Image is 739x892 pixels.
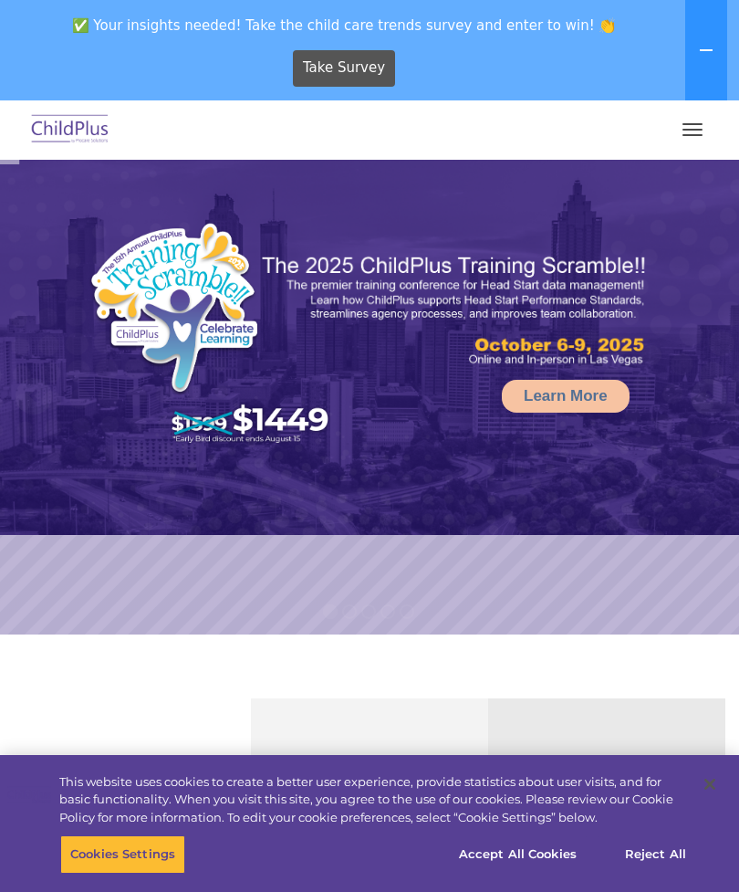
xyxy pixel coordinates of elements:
[7,7,682,43] span: ✅ Your insights needed! Take the child care trends survey and enter to win! 👏
[598,835,713,874] button: Reject All
[60,835,185,874] button: Cookies Settings
[27,109,113,152] img: ChildPlus by Procare Solutions
[303,52,385,84] span: Take Survey
[449,835,587,874] button: Accept All Cookies
[502,380,630,413] a: Learn More
[690,764,730,804] button: Close
[293,50,396,87] a: Take Survey
[59,773,688,827] div: This website uses cookies to create a better user experience, provide statistics about user visit...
